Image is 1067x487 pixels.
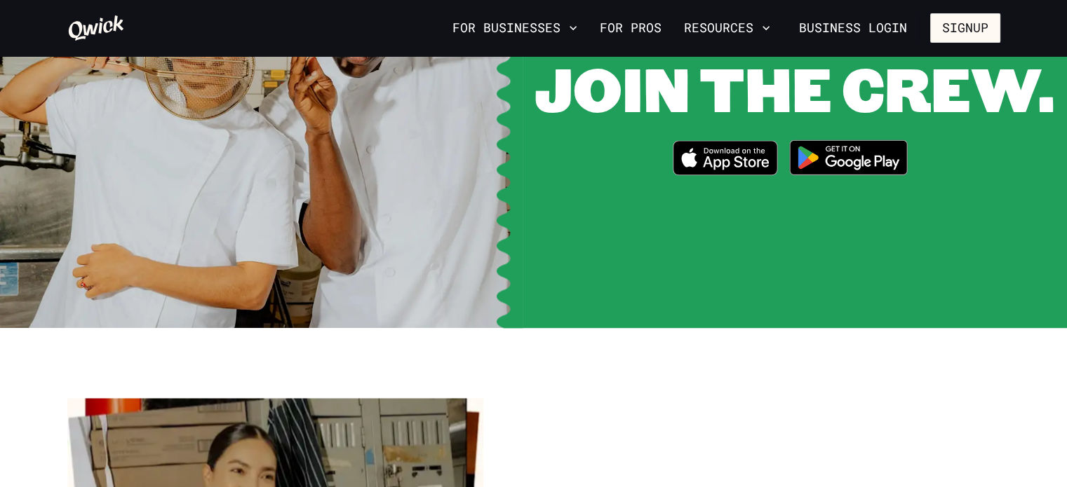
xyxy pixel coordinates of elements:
[781,131,917,184] img: Get it on Google Play
[673,140,778,179] a: Download on the App Store
[447,16,583,40] button: For Businesses
[930,13,1000,43] button: Signup
[535,48,1054,128] span: JOIN THE CREW.
[787,13,919,43] a: Business Login
[594,16,667,40] a: For Pros
[678,16,776,40] button: Resources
